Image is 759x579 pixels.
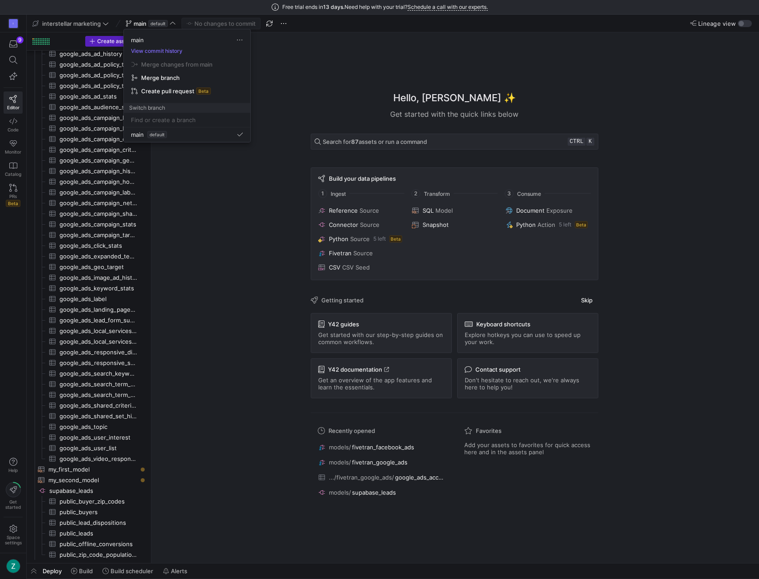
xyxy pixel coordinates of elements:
span: Merge branch [141,74,180,81]
input: Find or create a branch [131,116,243,123]
span: default [147,131,167,138]
span: main [131,131,144,138]
button: Merge branch [127,71,247,84]
span: main [131,36,144,44]
span: Beta [196,87,211,95]
button: Create pull requestBeta [127,84,247,98]
span: Create pull request [141,87,194,95]
button: View commit history [124,48,190,54]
